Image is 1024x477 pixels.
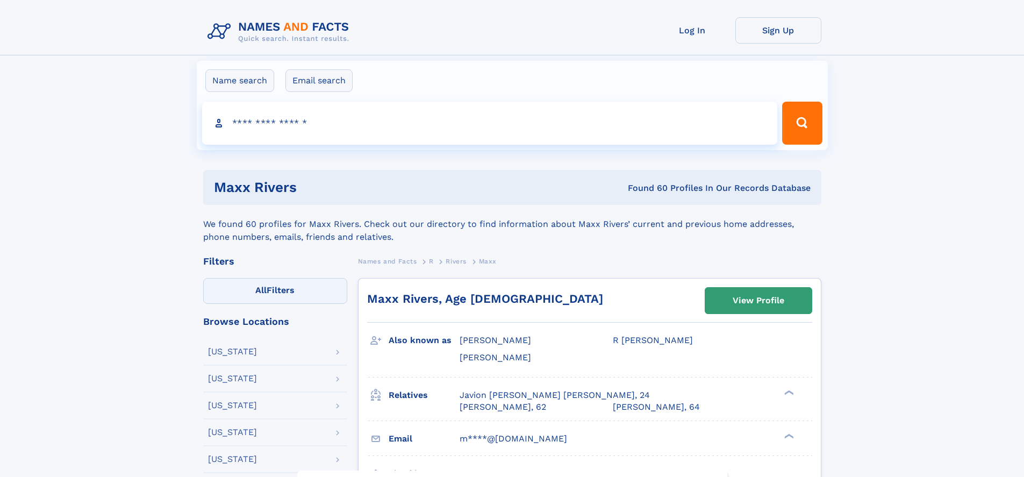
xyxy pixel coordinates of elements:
[203,205,821,244] div: We found 60 profiles for Maxx Rivers. Check out our directory to find information about Maxx Rive...
[613,335,693,345] span: R [PERSON_NAME]
[205,69,274,92] label: Name search
[782,389,794,396] div: ❯
[460,335,531,345] span: [PERSON_NAME]
[203,278,347,304] label: Filters
[429,258,434,265] span: R
[285,69,353,92] label: Email search
[208,401,257,410] div: [US_STATE]
[203,17,358,46] img: Logo Names and Facts
[446,258,467,265] span: Rivers
[733,288,784,313] div: View Profile
[735,17,821,44] a: Sign Up
[203,257,347,266] div: Filters
[389,386,460,404] h3: Relatives
[255,285,267,295] span: All
[214,181,462,194] h1: Maxx Rivers
[208,428,257,437] div: [US_STATE]
[367,292,603,305] a: Maxx Rivers, Age [DEMOGRAPHIC_DATA]
[208,374,257,383] div: [US_STATE]
[208,455,257,464] div: [US_STATE]
[460,352,531,362] span: [PERSON_NAME]
[389,331,460,350] h3: Also known as
[446,254,467,268] a: Rivers
[358,254,417,268] a: Names and Facts
[203,317,347,326] div: Browse Locations
[389,430,460,448] h3: Email
[208,347,257,356] div: [US_STATE]
[613,401,700,413] a: [PERSON_NAME], 64
[705,288,812,314] a: View Profile
[479,258,497,265] span: Maxx
[460,401,546,413] a: [PERSON_NAME], 62
[649,17,735,44] a: Log In
[429,254,434,268] a: R
[782,102,822,145] button: Search Button
[782,432,794,439] div: ❯
[460,389,650,401] a: Javion [PERSON_NAME] [PERSON_NAME], 24
[202,102,778,145] input: search input
[462,182,811,194] div: Found 60 Profiles In Our Records Database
